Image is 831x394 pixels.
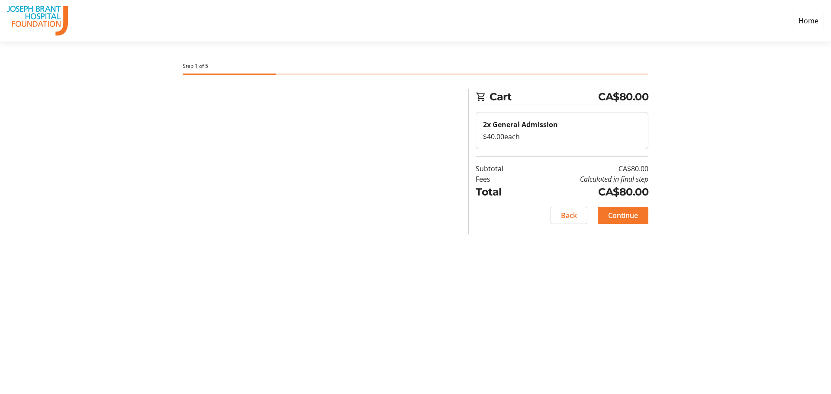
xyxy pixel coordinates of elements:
td: Total [476,184,525,200]
div: $40.00 each [483,131,641,142]
span: CA$80.00 [598,89,648,105]
span: Cart [490,89,598,105]
td: Fees [476,174,525,184]
td: CA$80.00 [525,184,648,200]
div: Step 1 of 5 [183,62,648,70]
strong: 2x General Admission [483,120,558,129]
a: Home [793,13,824,29]
span: Back [561,210,577,221]
button: Continue [598,207,648,224]
span: Continue [608,210,638,221]
td: CA$80.00 [525,163,648,174]
td: Calculated in final step [525,174,648,184]
td: Subtotal [476,163,525,174]
button: Back [551,207,587,224]
img: The Joseph Brant Hospital Foundation's Logo [7,3,68,38]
